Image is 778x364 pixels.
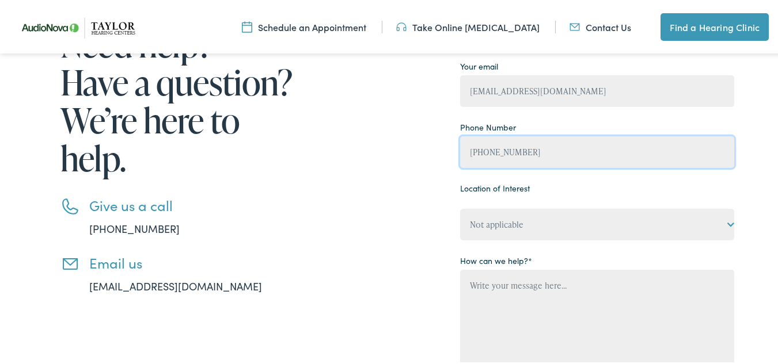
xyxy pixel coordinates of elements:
img: utility icon [396,19,407,32]
a: Take Online [MEDICAL_DATA] [396,19,540,32]
label: Your email [460,59,498,71]
a: Find a Hearing Clinic [661,12,769,39]
img: utility icon [242,19,252,32]
input: (XXX) XXX - XXXX [460,135,734,166]
label: Phone Number [460,120,516,132]
a: [EMAIL_ADDRESS][DOMAIN_NAME] [89,277,262,292]
input: example@gmail.com [460,74,734,105]
a: Contact Us [570,19,631,32]
a: [PHONE_NUMBER] [89,220,180,234]
h3: Email us [89,253,297,270]
img: utility icon [570,19,580,32]
label: How can we help? [460,253,532,265]
a: Schedule an Appointment [242,19,366,32]
h1: Need help? Have a question? We’re here to help. [60,24,297,175]
label: Location of Interest [460,181,530,193]
h3: Give us a call [89,196,297,212]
